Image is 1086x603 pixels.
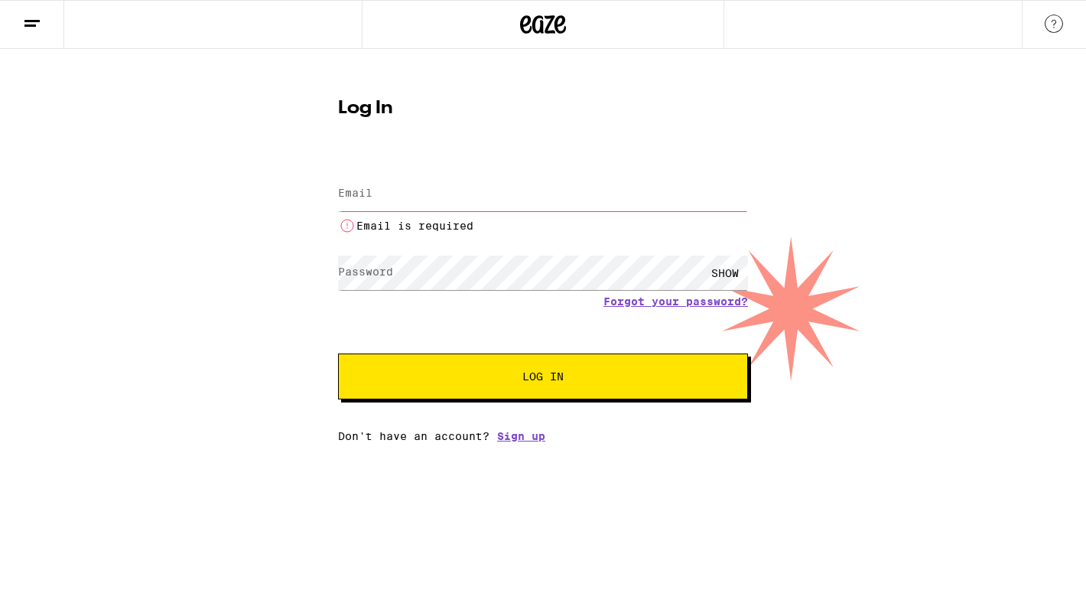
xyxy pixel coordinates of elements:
label: Password [338,266,393,278]
input: Email [338,177,748,211]
div: SHOW [702,256,748,290]
div: Don't have an account? [338,430,748,442]
li: Email is required [338,217,748,235]
label: Email [338,187,372,199]
a: Sign up [497,430,545,442]
button: Log In [338,354,748,399]
span: Hi. Need any help? [9,11,110,23]
a: Forgot your password? [603,295,748,308]
h1: Log In [338,99,748,118]
span: Log In [522,371,564,382]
